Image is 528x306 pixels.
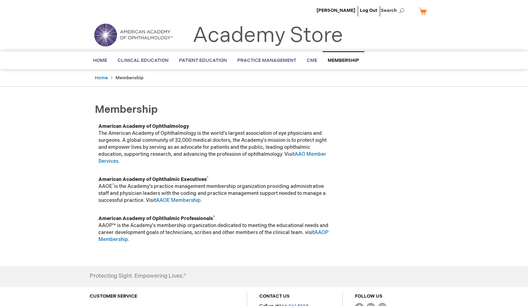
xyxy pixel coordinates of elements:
[360,8,377,13] a: Log Out
[207,176,208,180] sup: ®
[95,75,108,81] a: Home
[98,216,215,221] strong: American Academy of Ophthalmic Professionals
[317,8,355,13] a: [PERSON_NAME]
[90,293,137,299] a: CUSTOMER SERVICE
[98,123,189,129] strong: American Academy of Ophthalmology
[213,215,215,219] sup: ®
[98,176,332,204] p: AAOE is the Academy’s practice management membership organization providing administrative staff ...
[237,58,296,63] span: Practice Management
[307,58,317,63] span: CME
[381,3,407,17] span: Search
[116,75,143,81] strong: Membership
[355,293,382,299] a: FOLLOW US
[259,293,290,299] a: CONTACT US
[118,58,169,63] span: Clinical Education
[98,176,208,182] strong: American Academy of Ophthalmic Executives
[95,103,158,116] span: Membership
[156,197,201,203] a: AAOE Membership
[93,58,107,63] span: Home
[90,273,186,279] h4: Protecting Sight. Empowering Lives.®
[98,123,332,165] p: The American Academy of Ophthalmology is the world’s largest association of eye physicians and su...
[112,183,114,187] sup: ®
[328,58,359,63] span: Membership
[179,58,227,63] span: Patient Education
[98,215,332,243] p: AAOP™ is the Academy's membership organization dedicated to meeting the educational needs and car...
[193,23,343,48] a: Academy Store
